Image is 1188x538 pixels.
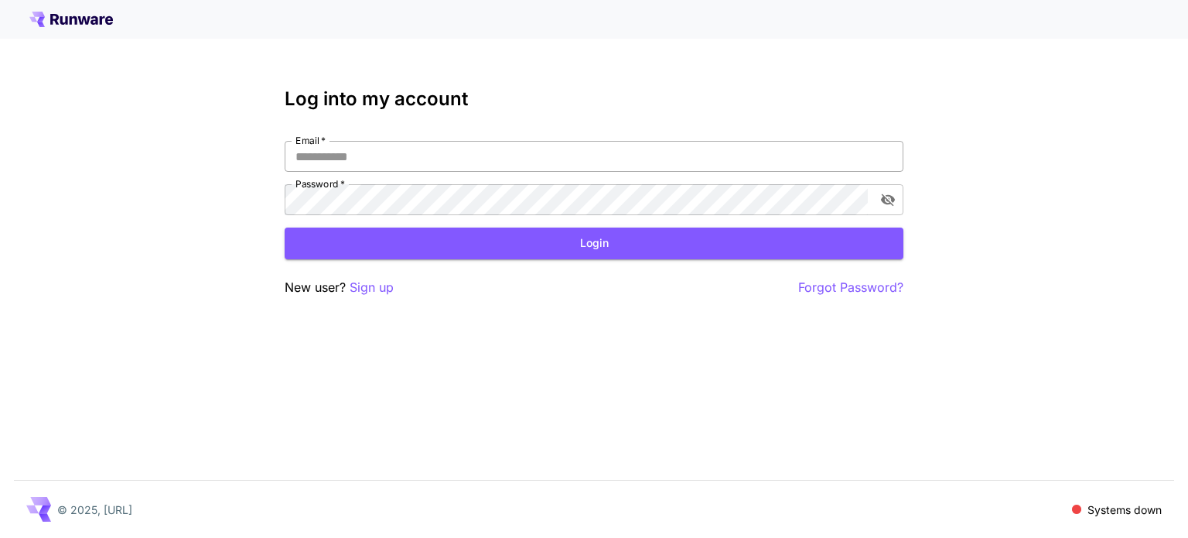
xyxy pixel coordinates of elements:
[295,177,345,190] label: Password
[285,88,903,110] h3: Log into my account
[874,186,902,214] button: toggle password visibility
[350,278,394,297] button: Sign up
[295,134,326,147] label: Email
[1087,502,1162,518] p: Systems down
[798,278,903,297] button: Forgot Password?
[57,502,132,518] p: © 2025, [URL]
[285,228,903,259] button: Login
[285,278,394,297] p: New user?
